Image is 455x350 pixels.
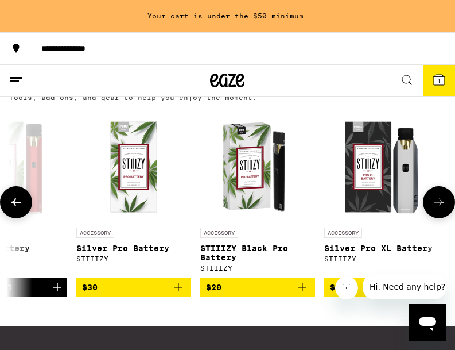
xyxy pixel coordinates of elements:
p: Silver Pro Battery [76,244,191,253]
span: 1 [437,78,441,84]
img: STIIIZY - Silver Pro XL Battery [324,107,439,222]
div: 1 [7,283,13,292]
p: ACCESSORY [76,228,114,238]
img: STIIIZY - STIIIZY Black Pro Battery [200,107,315,222]
a: Open page for Silver Pro XL Battery from STIIIZY [324,107,439,278]
div: STIIIZY [76,255,191,263]
button: Increment [48,278,67,297]
img: STIIIZY - Silver Pro Battery [76,107,191,222]
span: $30 [82,283,98,292]
button: 1 [423,65,455,96]
button: Add to bag [200,278,315,297]
a: Open page for Silver Pro Battery from STIIIZY [76,107,191,278]
div: STIIIZY [324,255,439,263]
a: Open page for STIIIZY Black Pro Battery from STIIIZY [200,107,315,278]
iframe: Message from company [363,274,446,299]
div: STIIIZY [200,264,315,272]
p: ACCESSORY [324,228,362,238]
iframe: Button to launch messaging window [409,304,446,341]
p: STIIIZY Black Pro Battery [200,244,315,262]
p: Silver Pro XL Battery [324,244,439,253]
span: $20 [206,283,221,292]
span: $32 [330,283,345,292]
p: ACCESSORY [200,228,238,238]
button: Add to bag [76,278,191,297]
p: Tools, add-ons, and gear to help you enjoy the moment. [9,94,257,101]
button: Add to bag [324,278,439,297]
iframe: Close message [335,276,358,299]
